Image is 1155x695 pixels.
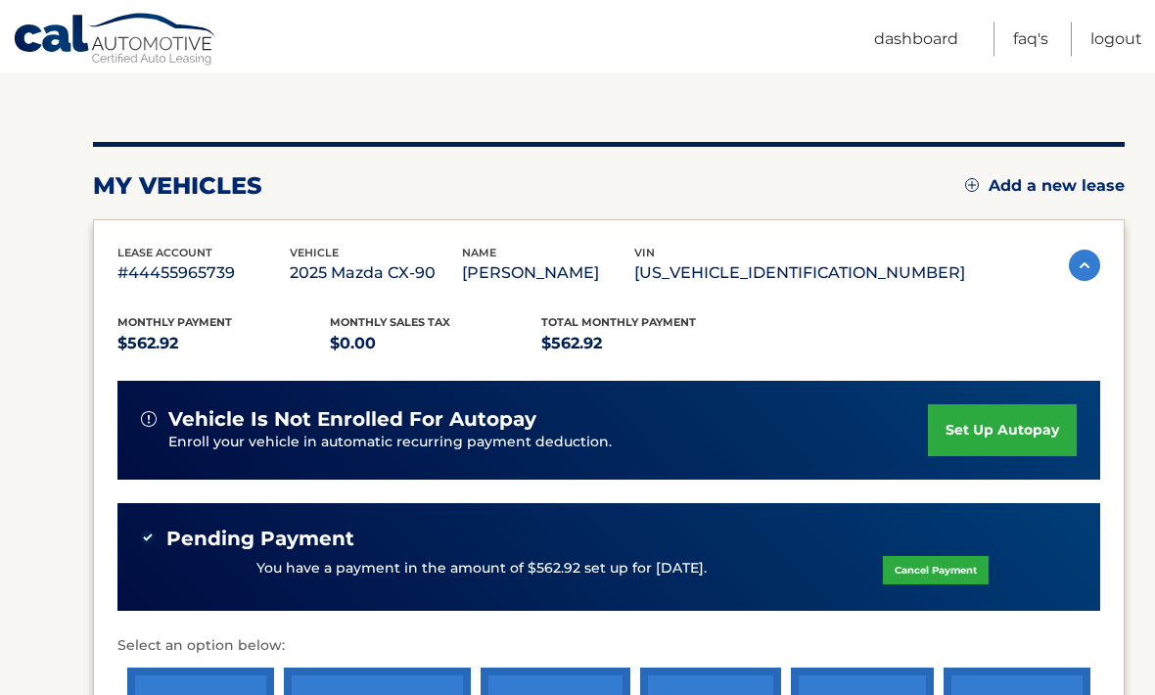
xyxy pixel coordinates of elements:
[117,247,212,260] span: lease account
[965,177,1125,197] a: Add a new lease
[117,260,290,288] p: #44455965739
[93,172,262,202] h2: my vehicles
[883,557,989,585] a: Cancel Payment
[290,247,339,260] span: vehicle
[462,247,496,260] span: name
[256,559,707,580] p: You have a payment in the amount of $562.92 set up for [DATE].
[874,23,958,57] a: Dashboard
[330,316,450,330] span: Monthly sales Tax
[634,260,965,288] p: [US_VEHICLE_IDENTIFICATION_NUMBER]
[13,13,218,69] a: Cal Automotive
[965,179,979,193] img: add.svg
[1069,251,1100,282] img: accordion-active.svg
[290,260,462,288] p: 2025 Mazda CX-90
[117,635,1100,659] p: Select an option below:
[462,260,634,288] p: [PERSON_NAME]
[141,532,155,545] img: check-green.svg
[541,316,696,330] span: Total Monthly Payment
[330,331,542,358] p: $0.00
[634,247,655,260] span: vin
[541,331,754,358] p: $562.92
[1013,23,1048,57] a: FAQ's
[928,405,1077,457] a: set up autopay
[168,433,928,454] p: Enroll your vehicle in automatic recurring payment deduction.
[117,316,232,330] span: Monthly Payment
[166,528,354,552] span: Pending Payment
[168,408,536,433] span: vehicle is not enrolled for autopay
[117,331,330,358] p: $562.92
[1090,23,1142,57] a: Logout
[141,412,157,428] img: alert-white.svg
